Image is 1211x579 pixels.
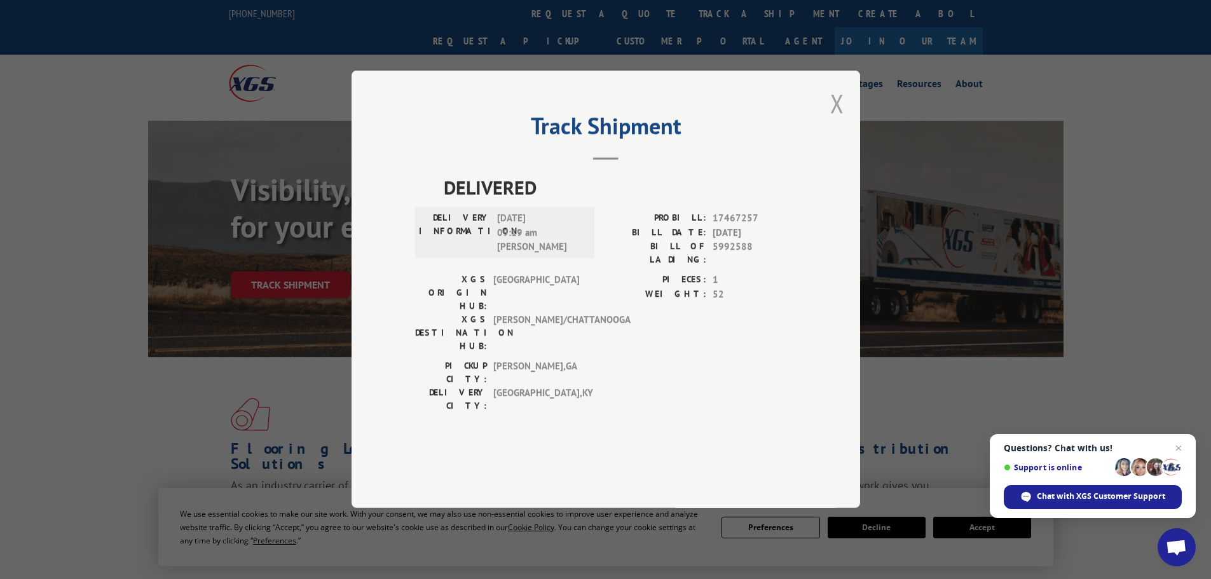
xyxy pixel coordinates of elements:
[497,212,583,255] span: [DATE] 09:19 am [PERSON_NAME]
[606,273,706,288] label: PIECES:
[713,287,797,302] span: 52
[415,386,487,413] label: DELIVERY CITY:
[606,240,706,267] label: BILL OF LADING:
[606,226,706,240] label: BILL DATE:
[415,273,487,313] label: XGS ORIGIN HUB:
[713,240,797,267] span: 5992588
[415,360,487,386] label: PICKUP CITY:
[713,212,797,226] span: 17467257
[493,313,579,353] span: [PERSON_NAME]/CHATTANOOGA
[415,117,797,141] h2: Track Shipment
[713,226,797,240] span: [DATE]
[606,287,706,302] label: WEIGHT:
[419,212,491,255] label: DELIVERY INFORMATION:
[1004,485,1182,509] span: Chat with XGS Customer Support
[493,273,579,313] span: [GEOGRAPHIC_DATA]
[444,174,797,202] span: DELIVERED
[493,386,579,413] span: [GEOGRAPHIC_DATA] , KY
[830,86,844,120] button: Close modal
[713,273,797,288] span: 1
[1004,443,1182,453] span: Questions? Chat with us!
[493,360,579,386] span: [PERSON_NAME] , GA
[415,313,487,353] label: XGS DESTINATION HUB:
[1037,491,1165,502] span: Chat with XGS Customer Support
[1004,463,1111,472] span: Support is online
[606,212,706,226] label: PROBILL:
[1158,528,1196,566] a: Open chat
